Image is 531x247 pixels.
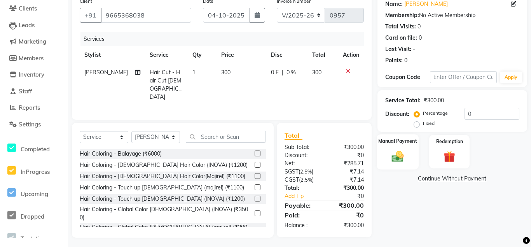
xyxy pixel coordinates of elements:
[300,177,312,183] span: 2.5%
[500,72,522,83] button: Apply
[19,54,44,62] span: Members
[312,69,321,76] span: 300
[385,110,409,118] div: Discount:
[324,143,370,151] div: ₹300.00
[279,192,332,200] a: Add Tip
[388,149,407,163] img: _cash.svg
[419,34,422,42] div: 0
[385,56,403,65] div: Points:
[379,175,526,183] a: Continue Without Payment
[80,205,252,222] div: Hair Coloring - Global Color [DEMOGRAPHIC_DATA] (INOVA) (₹3500)
[385,11,519,19] div: No Active Membership
[285,176,299,183] span: CGST
[378,137,417,145] label: Manual Payment
[417,23,421,31] div: 0
[279,159,324,168] div: Net:
[80,172,245,180] div: Hair Coloring - [DEMOGRAPHIC_DATA] Hair Color(Majirel) (₹1100)
[2,103,66,112] a: Reports
[300,168,312,175] span: 2.5%
[279,176,324,184] div: ( )
[19,21,35,29] span: Leads
[285,131,302,140] span: Total
[188,46,217,64] th: Qty
[424,96,444,105] div: ₹300.00
[404,56,407,65] div: 0
[2,37,66,46] a: Marketing
[324,221,370,229] div: ₹300.00
[217,46,266,64] th: Price
[80,223,252,240] div: Hair Coloring - Global Color [DEMOGRAPHIC_DATA] (majirel) (₹3000)
[279,221,324,229] div: Balance :
[385,34,417,42] div: Card on file:
[307,46,338,64] th: Total
[324,210,370,220] div: ₹0
[324,151,370,159] div: ₹0
[2,54,66,63] a: Members
[385,11,419,19] div: Membership:
[413,45,415,53] div: -
[324,184,370,192] div: ₹300.00
[385,45,411,53] div: Last Visit:
[19,104,40,111] span: Reports
[2,120,66,129] a: Settings
[266,46,307,64] th: Disc
[150,69,182,100] span: Hair Cut - Hair Cut [DEMOGRAPHIC_DATA]
[436,138,463,145] label: Redemption
[324,168,370,176] div: ₹7.14
[21,168,50,175] span: InProgress
[430,71,497,83] input: Enter Offer / Coupon Code
[19,121,41,128] span: Settings
[186,131,266,143] input: Search or Scan
[21,145,50,153] span: Completed
[338,46,364,64] th: Action
[271,68,279,77] span: 0 F
[2,4,66,13] a: Clients
[324,201,370,210] div: ₹300.00
[286,68,296,77] span: 0 %
[385,23,416,31] div: Total Visits:
[282,68,283,77] span: |
[279,168,324,176] div: ( )
[80,195,245,203] div: Hair Coloring - Touch up [DEMOGRAPHIC_DATA] (INOVA) (₹1200)
[19,5,37,12] span: Clients
[2,87,66,96] a: Staff
[385,96,421,105] div: Service Total:
[423,110,448,117] label: Percentage
[279,151,324,159] div: Discount:
[80,8,101,23] button: +91
[192,69,196,76] span: 1
[385,73,430,81] div: Coupon Code
[279,201,324,210] div: Payable:
[423,120,435,127] label: Fixed
[279,143,324,151] div: Sub Total:
[19,71,44,78] span: Inventory
[80,161,248,169] div: Hair Coloring - [DEMOGRAPHIC_DATA] Hair Color (INOVA) (₹1200)
[332,192,369,200] div: ₹0
[80,46,145,64] th: Stylist
[19,38,46,45] span: Marketing
[80,32,370,46] div: Services
[84,69,128,76] span: [PERSON_NAME]
[324,159,370,168] div: ₹285.71
[80,150,162,158] div: Hair Coloring - Balayage (₹6000)
[145,46,188,64] th: Service
[279,184,324,192] div: Total:
[21,190,48,198] span: Upcoming
[2,70,66,79] a: Inventory
[285,168,299,175] span: SGST
[101,8,191,23] input: Search by Name/Mobile/Email/Code
[19,88,32,95] span: Staff
[440,150,459,164] img: _gift.svg
[2,21,66,30] a: Leads
[279,210,324,220] div: Paid:
[80,184,244,192] div: Hair Coloring - Touch up [DEMOGRAPHIC_DATA] (majirel) (₹1100)
[221,69,231,76] span: 300
[324,176,370,184] div: ₹7.14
